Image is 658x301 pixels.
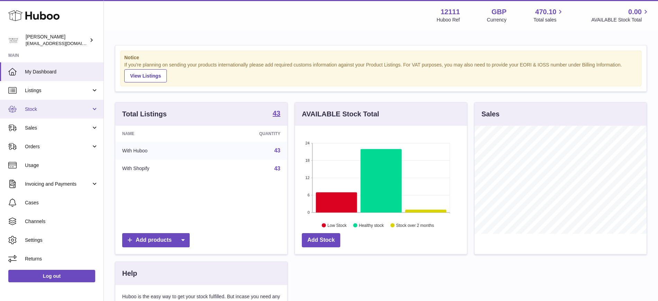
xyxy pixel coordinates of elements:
[25,69,98,75] span: My Dashboard
[533,17,564,23] span: Total sales
[122,269,137,278] h3: Help
[124,62,638,82] div: If you're planning on sending your products internationally please add required customs informati...
[591,17,650,23] span: AVAILABLE Stock Total
[208,126,287,142] th: Quantity
[25,162,98,169] span: Usage
[25,106,91,113] span: Stock
[8,270,95,282] a: Log out
[25,256,98,262] span: Returns
[396,223,434,228] text: Stock over 2 months
[25,237,98,244] span: Settings
[327,223,347,228] text: Low Stock
[274,148,280,153] a: 43
[591,7,650,23] a: 0.00 AVAILABLE Stock Total
[273,110,280,118] a: 43
[115,142,208,160] td: With Huboo
[492,7,506,17] strong: GBP
[305,141,309,145] text: 24
[25,87,91,94] span: Listings
[628,7,642,17] span: 0.00
[25,181,91,187] span: Invoicing and Payments
[122,233,190,247] a: Add products
[535,7,556,17] span: 470.10
[302,109,379,119] h3: AVAILABLE Stock Total
[124,69,167,82] a: View Listings
[441,7,460,17] strong: 12111
[274,166,280,171] a: 43
[115,160,208,178] td: With Shopify
[487,17,507,23] div: Currency
[25,143,91,150] span: Orders
[25,218,98,225] span: Channels
[25,125,91,131] span: Sales
[26,41,102,46] span: [EMAIL_ADDRESS][DOMAIN_NAME]
[122,109,167,119] h3: Total Listings
[359,223,384,228] text: Healthy stock
[307,193,309,197] text: 6
[8,35,19,45] img: bronaghc@forestfeast.com
[307,210,309,214] text: 0
[533,7,564,23] a: 470.10 Total sales
[437,17,460,23] div: Huboo Ref
[302,233,340,247] a: Add Stock
[124,54,638,61] strong: Notice
[25,200,98,206] span: Cases
[305,158,309,162] text: 18
[115,126,208,142] th: Name
[305,176,309,180] text: 12
[26,34,88,47] div: [PERSON_NAME]
[481,109,499,119] h3: Sales
[273,110,280,117] strong: 43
